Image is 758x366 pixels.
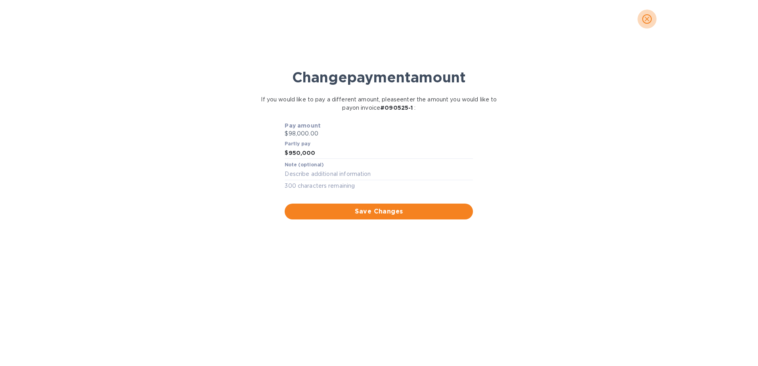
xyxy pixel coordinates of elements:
[285,122,321,129] b: Pay amount
[285,204,473,219] button: Save Changes
[291,207,467,216] span: Save Changes
[285,130,473,138] p: $98,000.00
[289,147,473,159] input: Enter the amount you would like to pay
[637,10,657,29] button: close
[380,105,413,111] b: # 090525-1
[285,147,288,159] div: $
[285,163,323,168] label: Note (optional)
[261,95,497,112] p: If you would like to pay a different amount, please enter the amount you would like to pay on inv...
[292,69,466,86] b: Change payment amount
[285,181,473,191] p: 300 characters remaining
[285,141,311,146] label: Partly pay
